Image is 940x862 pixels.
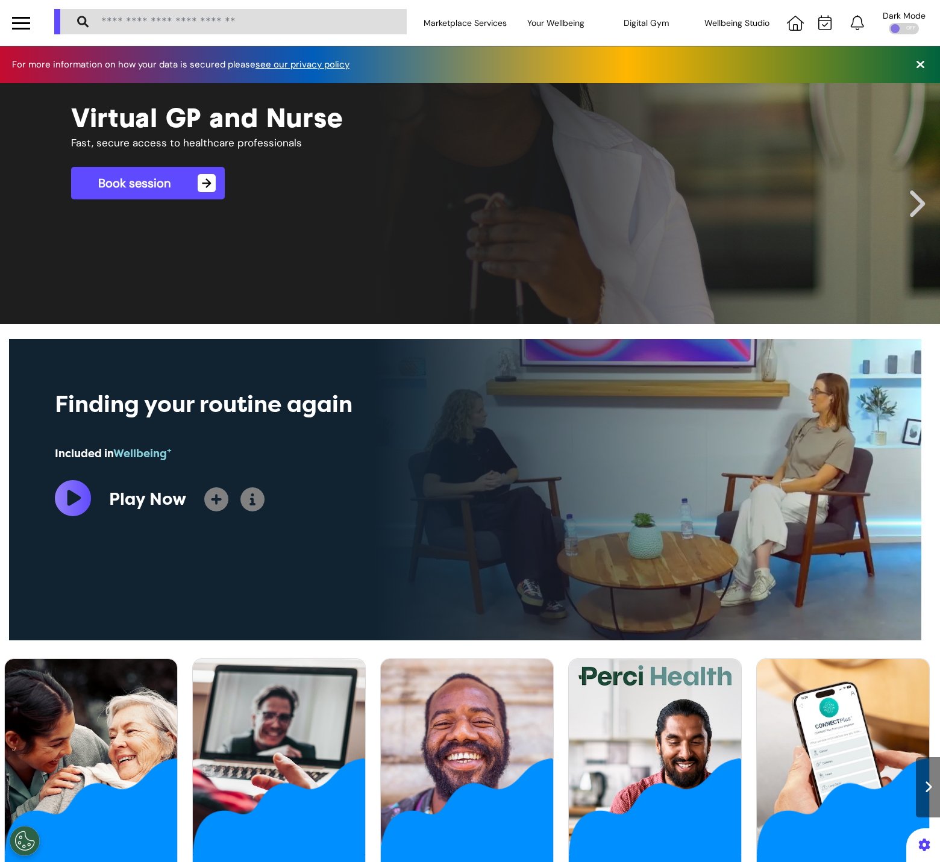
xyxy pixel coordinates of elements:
sup: + [167,446,172,455]
a: Book session→ [71,167,225,199]
div: Finding your routine again [55,387,556,422]
span: → [198,174,216,192]
h1: Virtual GP and Nurse [71,101,869,134]
div: Included in [55,446,556,462]
div: Dark Mode [883,11,926,20]
span: Wellbeing [113,447,172,460]
button: Open Preferences [10,826,40,856]
div: Marketplace Services [420,6,510,40]
h4: Fast, secure access to healthcare professionals [71,137,550,149]
div: Play Now [109,487,186,512]
div: Your Wellbeing [510,6,601,40]
div: Digital Gym [601,6,691,40]
div: OFF [889,23,919,34]
div: Wellbeing Studio [692,6,782,40]
div: For more information on how your data is secured please [12,60,362,69]
a: see our privacy policy [255,58,349,70]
